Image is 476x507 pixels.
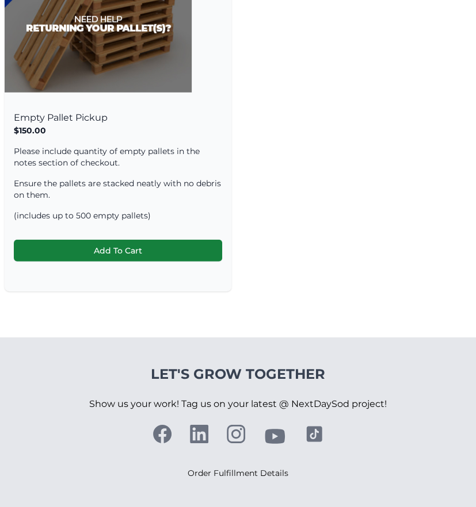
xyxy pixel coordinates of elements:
[188,468,288,478] a: Order Fulfillment Details
[89,365,387,383] h4: Let's Grow Together
[14,125,222,136] p: $150.00
[14,145,222,168] p: Please include quantity of empty pallets in the notes section of checkout.
[14,240,222,262] button: Add To Cart
[89,383,387,425] p: Show us your work! Tag us on your latest @ NextDaySod project!
[5,99,231,291] div: Empty Pallet Pickup
[14,178,222,201] p: Ensure the pallets are stacked neatly with no debris on them.
[14,210,222,221] p: (includes up to 500 empty pallets)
